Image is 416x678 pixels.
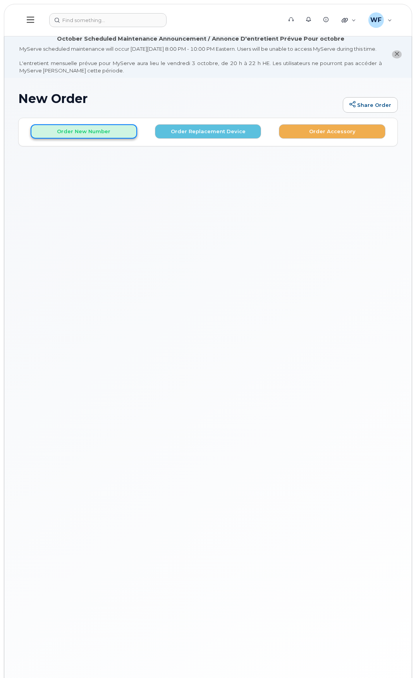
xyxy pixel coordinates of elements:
[392,50,402,58] button: close notification
[31,124,137,139] button: Order New Number
[155,124,261,139] button: Order Replacement Device
[18,92,339,105] h1: New Order
[343,97,398,113] a: Share Order
[57,35,344,43] div: October Scheduled Maintenance Announcement / Annonce D'entretient Prévue Pour octobre
[19,45,382,74] div: MyServe scheduled maintenance will occur [DATE][DATE] 8:00 PM - 10:00 PM Eastern. Users will be u...
[279,124,385,139] button: Order Accessory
